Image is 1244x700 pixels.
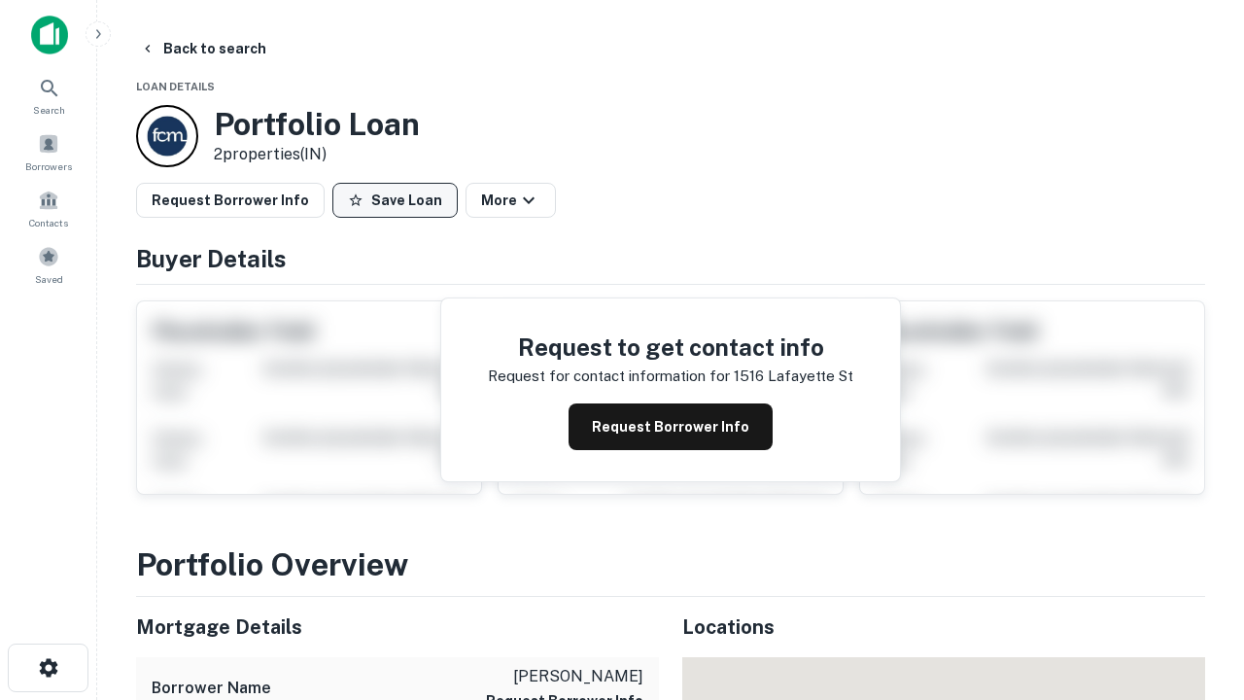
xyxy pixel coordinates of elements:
h3: Portfolio Loan [214,106,420,143]
h6: Borrower Name [152,677,271,700]
span: Borrowers [25,158,72,174]
a: Saved [6,238,91,291]
button: Save Loan [332,183,458,218]
p: 1516 lafayette st [734,365,853,388]
h3: Portfolio Overview [136,542,1205,588]
button: Request Borrower Info [136,183,325,218]
p: [PERSON_NAME] [486,665,643,688]
h4: Request to get contact info [488,330,853,365]
span: Loan Details [136,81,215,92]
a: Contacts [6,182,91,234]
p: 2 properties (IN) [214,143,420,166]
h5: Mortgage Details [136,612,659,642]
h4: Buyer Details [136,241,1205,276]
p: Request for contact information for [488,365,730,388]
a: Borrowers [6,125,91,178]
span: Contacts [29,215,68,230]
img: capitalize-icon.png [31,16,68,54]
button: More [466,183,556,218]
iframe: Chat Widget [1147,544,1244,638]
button: Request Borrower Info [569,403,773,450]
a: Search [6,69,91,122]
button: Back to search [132,31,274,66]
span: Search [33,102,65,118]
h5: Locations [682,612,1205,642]
span: Saved [35,271,63,287]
